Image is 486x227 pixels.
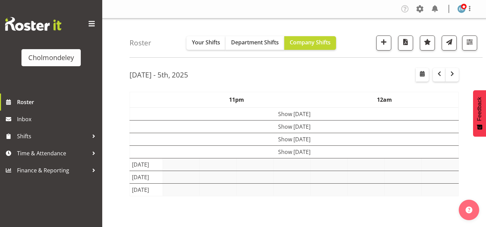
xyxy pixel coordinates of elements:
[130,183,163,196] td: [DATE]
[192,39,220,46] span: Your Shifts
[473,90,486,137] button: Feedback - Show survey
[130,39,151,47] h4: Roster
[130,145,459,158] td: Show [DATE]
[17,131,89,141] span: Shifts
[130,158,163,171] td: [DATE]
[130,120,459,133] td: Show [DATE]
[420,36,435,51] button: Highlight an important date within the roster.
[376,36,391,51] button: Add a new shift
[163,92,310,108] th: 11pm
[398,36,413,51] button: Download a PDF of the roster according to the set date range.
[310,92,458,108] th: 12am
[130,108,459,120] td: Show [DATE]
[462,36,477,51] button: Filter Shifts
[17,97,99,107] span: Roster
[290,39,331,46] span: Company Shifts
[466,207,472,213] img: help-xxl-2.png
[5,17,61,31] img: Rosterit website logo
[416,68,429,82] button: Select a specific date within the roster.
[226,36,284,50] button: Department Shifts
[130,70,188,79] h2: [DATE] - 5th, 2025
[17,165,89,175] span: Finance & Reporting
[476,97,483,121] span: Feedback
[130,171,163,183] td: [DATE]
[28,53,74,63] div: Cholmondeley
[442,36,457,51] button: Send a list of all shifts for the selected filtered period to all rostered employees.
[457,5,466,13] img: evie-guard1532.jpg
[231,39,279,46] span: Department Shifts
[186,36,226,50] button: Your Shifts
[130,133,459,145] td: Show [DATE]
[17,114,99,124] span: Inbox
[284,36,336,50] button: Company Shifts
[17,148,89,158] span: Time & Attendance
